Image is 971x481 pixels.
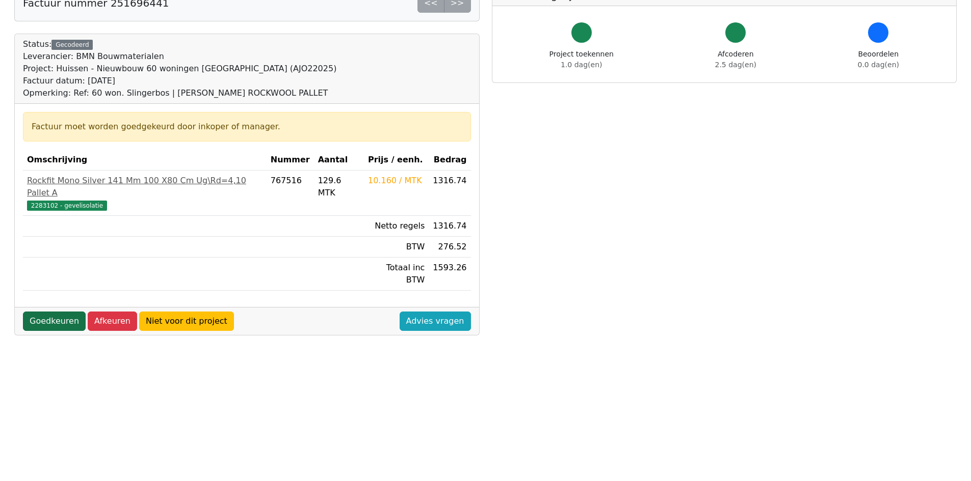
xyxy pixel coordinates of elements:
[27,175,263,211] a: Rockfit Mono Silver 141 Mm 100 X80 Cm Ug\Rd=4,10 Pallet A2283102 - gevelisolatie
[23,150,267,171] th: Omschrijving
[23,63,336,75] div: Project: Huissen - Nieuwbouw 60 woningen [GEOGRAPHIC_DATA] (AJO22025)
[715,49,756,70] div: Afcoderen
[364,237,429,258] td: BTW
[267,171,314,216] td: 767516
[88,312,137,331] a: Afkeuren
[23,312,86,331] a: Goedkeuren
[400,312,471,331] a: Advies vragen
[561,61,602,69] span: 1.0 dag(en)
[364,258,429,291] td: Totaal inc BTW
[27,175,263,199] div: Rockfit Mono Silver 141 Mm 100 X80 Cm Ug\Rd=4,10 Pallet A
[23,75,336,87] div: Factuur datum: [DATE]
[51,40,93,50] div: Gecodeerd
[32,121,462,133] div: Factuur moet worden goedgekeurd door inkoper of manager.
[549,49,614,70] div: Project toekennen
[858,61,899,69] span: 0.0 dag(en)
[715,61,756,69] span: 2.5 dag(en)
[27,201,107,211] span: 2283102 - gevelisolatie
[429,237,470,258] td: 276.52
[314,150,364,171] th: Aantal
[364,150,429,171] th: Prijs / eenh.
[368,175,425,187] div: 10.160 / MTK
[429,171,470,216] td: 1316.74
[858,49,899,70] div: Beoordelen
[267,150,314,171] th: Nummer
[429,150,470,171] th: Bedrag
[23,38,336,99] div: Status:
[23,50,336,63] div: Leverancier: BMN Bouwmaterialen
[429,258,470,291] td: 1593.26
[364,216,429,237] td: Netto regels
[139,312,234,331] a: Niet voor dit project
[23,87,336,99] div: Opmerking: Ref: 60 won. Slingerbos | [PERSON_NAME] ROCKWOOL PALLET
[429,216,470,237] td: 1316.74
[318,175,360,199] div: 129.6 MTK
